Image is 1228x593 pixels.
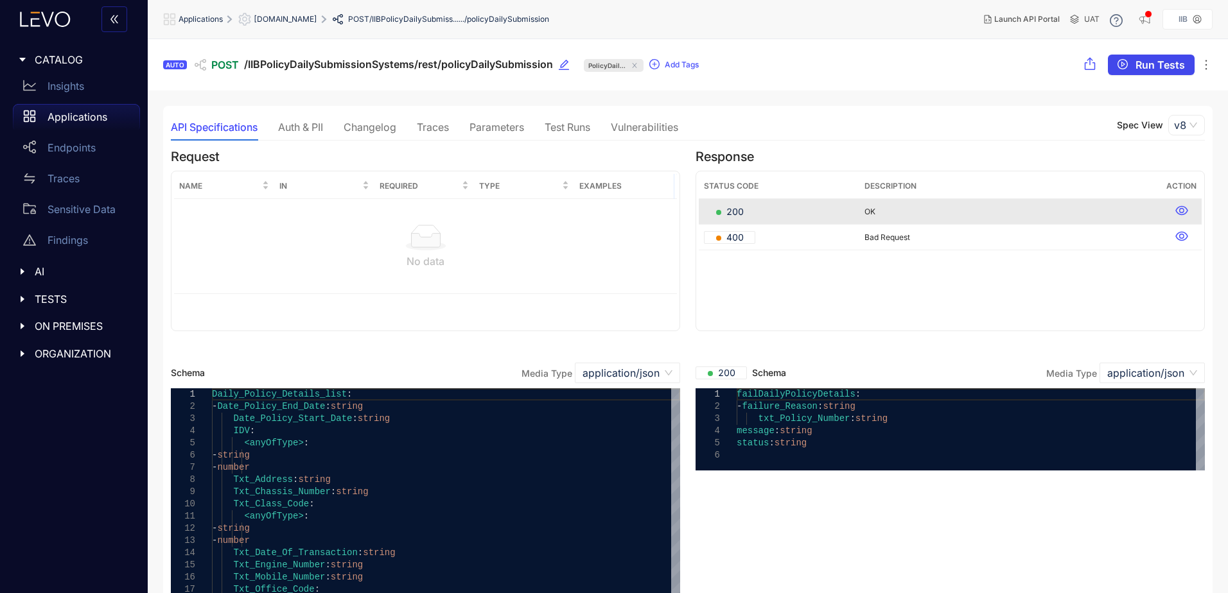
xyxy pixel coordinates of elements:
[35,266,130,277] span: AI
[775,425,780,436] span: :
[171,461,195,474] div: 7
[217,462,249,472] span: number
[8,46,140,73] div: CATALOG
[1118,59,1128,71] span: play-circle
[35,348,130,359] span: ORGANIZATION
[737,389,855,399] span: failDailyPolicyDetails
[171,474,195,486] div: 8
[163,60,187,69] div: AUTO
[48,80,84,92] p: Insights
[855,413,888,424] span: string
[234,474,293,485] span: Txt_Address
[474,174,574,199] th: Type
[171,535,195,547] div: 13
[1161,174,1202,199] th: Action
[8,340,140,367] div: ORGANIZATION
[244,511,303,521] span: <anyOfType>
[18,322,27,331] span: caret-right
[274,174,374,199] th: In
[696,150,1205,164] h4: Response
[696,366,786,379] span: Schema
[1174,116,1199,135] span: v8
[171,522,195,535] div: 12
[859,199,1161,225] td: OK
[174,174,274,199] th: Name
[369,15,549,24] span: /IIBPolicyDailySubmiss....../policyDailySubmission
[171,559,195,571] div: 15
[649,59,660,71] span: plus-circle
[1107,363,1197,382] span: application/json
[649,55,699,75] button: plus-circleAdd Tags
[48,111,107,123] p: Applications
[309,499,314,509] span: :
[325,572,330,582] span: :
[331,401,363,411] span: string
[380,179,460,193] span: Required
[35,54,130,65] span: CATALOG
[234,499,310,509] span: Txt_Class_Code
[13,104,140,135] a: Applications
[696,388,720,400] div: 1
[780,425,812,436] span: string
[818,401,823,411] span: :
[13,196,140,227] a: Sensitive Data
[545,121,590,133] div: Test Runs
[171,425,195,437] div: 4
[1046,368,1097,379] label: Media Type
[212,389,347,399] span: Daily_Policy_Details_list
[171,400,195,413] div: 2
[1179,15,1188,24] p: IIB
[101,6,127,32] button: double-left
[171,121,258,133] div: API Specifications
[217,523,249,533] span: string
[974,9,1070,30] button: Launch API Portal
[325,401,330,411] span: :
[48,234,88,246] p: Findings
[742,401,818,411] span: failure_Reason
[850,413,855,424] span: :
[855,389,861,399] span: :
[558,59,570,71] span: edit
[212,401,217,411] span: -
[696,413,720,425] div: 3
[212,450,217,460] span: -
[171,449,195,461] div: 6
[588,59,626,72] span: PolicyDail...
[293,474,298,485] span: :
[759,413,850,424] span: txt_Policy_Number
[304,511,309,521] span: :
[217,450,249,460] span: string
[558,55,579,75] button: edit
[696,449,720,461] div: 6
[775,438,807,448] span: string
[737,438,769,448] span: status
[234,572,326,582] span: Txt_Mobile_Number
[331,486,336,497] span: :
[374,174,475,199] th: Required
[171,413,195,425] div: 3
[8,313,140,339] div: ON PREMISES
[171,547,195,559] div: 14
[254,15,317,24] span: [DOMAIN_NAME]
[358,547,363,558] span: :
[171,388,195,400] div: 1
[417,121,449,133] div: Traces
[630,62,639,69] span: close
[279,179,360,193] span: In
[8,286,140,313] div: TESTS
[331,572,363,582] span: string
[737,401,742,411] span: -
[171,437,195,449] div: 5
[211,59,239,71] span: POST
[278,121,323,133] div: Auth & PII
[1084,15,1100,24] span: UAT
[665,60,699,69] span: Add Tags
[48,173,80,184] p: Traces
[298,474,330,485] span: string
[234,560,326,570] span: Txt_Engine_Number
[234,547,358,558] span: Txt_Date_Of_Transaction
[611,121,678,133] div: Vulnerabilities
[35,320,130,332] span: ON PREMISES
